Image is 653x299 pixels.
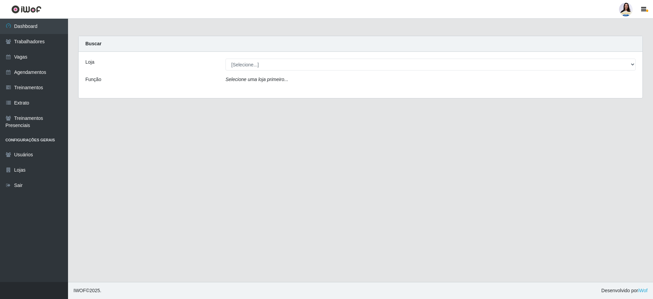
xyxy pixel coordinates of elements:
[638,288,648,293] a: iWof
[73,287,101,294] span: © 2025 .
[11,5,41,14] img: CoreUI Logo
[225,77,288,82] i: Selecione uma loja primeiro...
[601,287,648,294] span: Desenvolvido por
[85,41,101,46] strong: Buscar
[73,288,86,293] span: IWOF
[85,59,94,66] label: Loja
[85,76,101,83] label: Função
